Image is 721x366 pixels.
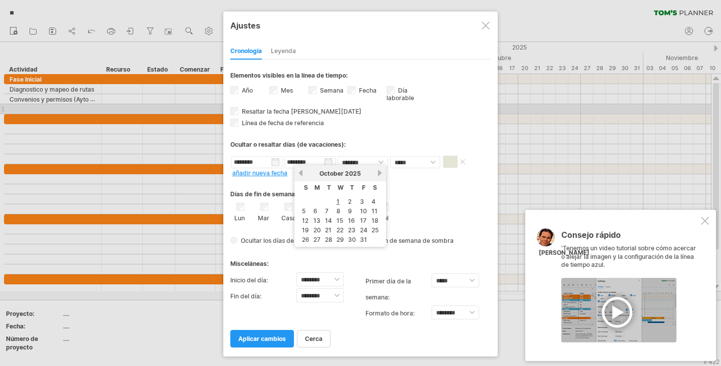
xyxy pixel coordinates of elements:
[358,237,454,244] font: Días de fin de semana de sombra
[350,184,354,191] span: Thursday
[301,206,306,216] a: 5
[366,309,415,317] font: Formato de hora:
[301,235,310,244] a: 26
[301,216,309,225] a: 12
[371,206,379,216] a: 11
[324,216,333,225] a: 14
[359,87,377,94] font: Fecha
[232,169,287,177] a: añadir nueva fecha
[335,216,344,225] a: 15
[258,214,269,222] font: Mar
[230,141,346,148] font: Ocultar o resaltar días (de vacaciones):
[359,216,368,225] a: 17
[371,197,377,206] a: 4
[561,244,696,269] font: 'Tenemos un video tutorial sobre cómo acercar o alejar la imagen y la configuración de la línea d...
[314,184,320,191] span: Monday
[359,235,368,244] a: 31
[359,206,368,216] a: 10
[281,87,293,94] font: Mes
[347,216,356,225] a: 16
[242,87,253,94] font: Año
[297,330,330,347] a: cerca
[281,214,305,222] font: Casarse
[362,184,366,191] span: Friday
[312,206,318,216] a: 6
[312,235,321,244] a: 27
[238,335,286,342] font: aplicar cambios
[335,235,345,244] a: 29
[327,184,331,191] span: Tuesday
[561,230,621,240] font: Consejo rápido
[271,47,296,55] font: Leyenda
[335,225,344,235] a: 22
[230,21,260,31] font: Ajustes
[305,335,322,342] font: cerca
[301,225,310,235] a: 19
[312,216,321,225] a: 13
[324,206,329,216] a: 7
[387,87,414,102] font: Día laborable
[373,184,377,191] span: Saturday
[366,277,411,301] font: primer día de la semana:
[230,260,269,267] font: Misceláneas:
[376,169,384,177] a: next
[324,235,333,244] a: 28
[337,184,343,191] span: Wednesday
[347,235,357,244] a: 30
[242,108,362,115] font: Resaltar la fecha [PERSON_NAME][DATE]
[359,225,369,235] a: 24
[312,225,322,235] a: 20
[347,225,356,235] a: 23
[347,206,353,216] a: 9
[241,237,335,244] font: Ocultar los días de fin de semana
[347,197,352,206] a: 2
[539,249,589,256] font: [PERSON_NAME]
[319,170,343,177] span: October
[297,169,304,177] a: previous
[335,206,341,216] a: 8
[371,225,380,235] a: 25
[242,119,324,127] font: Línea de fecha de referencia
[371,216,380,225] a: 18
[304,184,308,191] span: Sunday
[230,72,348,79] font: Elementos visibles en la línea de tiempo:
[230,276,268,284] font: Inicio del día:
[230,330,294,347] a: aplicar cambios
[345,170,361,177] span: 2025
[230,292,261,300] font: Fin del día:
[335,197,340,206] a: 1
[230,47,262,55] font: Cronología
[359,197,365,206] a: 3
[234,214,245,222] font: Lun
[230,190,297,198] font: Días de fin de semana:
[320,87,343,94] font: Semana
[324,225,332,235] a: 21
